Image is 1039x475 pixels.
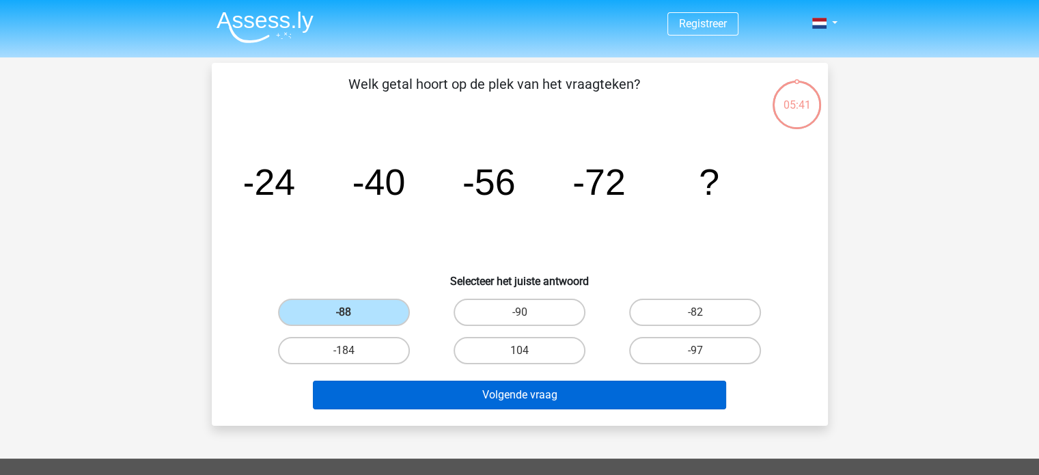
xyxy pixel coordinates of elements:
p: Welk getal hoort op de plek van het vraagteken? [234,74,755,115]
tspan: -24 [242,161,295,202]
tspan: -72 [572,161,626,202]
tspan: -40 [352,161,405,202]
label: 104 [454,337,585,364]
label: -97 [629,337,761,364]
h6: Selecteer het juiste antwoord [234,264,806,288]
button: Volgende vraag [313,381,726,409]
img: Assessly [217,11,314,43]
tspan: -56 [462,161,515,202]
label: -184 [278,337,410,364]
label: -88 [278,299,410,326]
a: Registreer [679,17,727,30]
label: -82 [629,299,761,326]
tspan: ? [699,161,719,202]
label: -90 [454,299,585,326]
div: 05:41 [771,79,822,113]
